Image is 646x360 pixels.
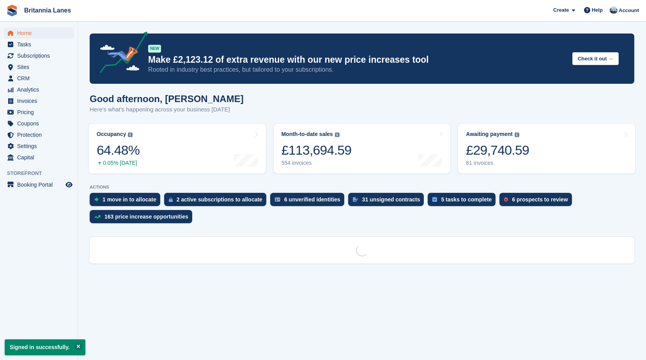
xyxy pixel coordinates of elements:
[610,6,618,14] img: John Millership
[97,160,140,166] div: 0.05% [DATE]
[572,52,619,65] button: Check it out →
[6,5,18,16] img: stora-icon-8386f47178a22dfd0bd8f6a31ec36ba5ce8667c1dd55bd0f319d3a0aa187defe.svg
[428,193,499,210] a: 5 tasks to complete
[97,131,126,138] div: Occupancy
[90,193,164,210] a: 1 move in to allocate
[17,129,64,140] span: Protection
[17,62,64,72] span: Sites
[177,196,262,203] div: 2 active subscriptions to allocate
[281,142,352,158] div: £113,694.59
[90,210,196,227] a: 163 price increase opportunities
[4,62,74,72] a: menu
[432,197,437,202] img: task-75834270c22a3079a89374b754ae025e5fb1db73e45f91037f5363f120a921f8.svg
[4,95,74,106] a: menu
[274,124,451,173] a: Month-to-date sales £113,694.59 554 invoices
[164,193,270,210] a: 2 active subscriptions to allocate
[7,169,78,177] span: Storefront
[4,179,74,190] a: menu
[619,7,639,14] span: Account
[499,193,575,210] a: 6 prospects to review
[4,28,74,39] a: menu
[4,152,74,163] a: menu
[17,107,64,118] span: Pricing
[4,107,74,118] a: menu
[348,193,428,210] a: 31 unsigned contracts
[17,39,64,50] span: Tasks
[17,84,64,95] span: Analytics
[94,197,99,202] img: move_ins_to_allocate_icon-fdf77a2bb77ea45bf5b3d319d69a93e2d87916cf1d5bf7949dd705db3b84f3ca.svg
[4,73,74,84] a: menu
[17,152,64,163] span: Capital
[21,4,74,17] a: Britannia Lanes
[90,105,244,114] p: Here's what's happening across your business [DATE]
[17,50,64,61] span: Subscriptions
[17,141,64,152] span: Settings
[97,142,140,158] div: 64.48%
[592,6,603,14] span: Help
[104,214,188,220] div: 163 price increase opportunities
[4,141,74,152] a: menu
[90,94,244,104] h1: Good afternoon, [PERSON_NAME]
[64,180,74,189] a: Preview store
[270,193,348,210] a: 6 unverified identities
[275,197,280,202] img: verify_identity-adf6edd0f0f0b5bbfe63781bf79b02c33cf7c696d77639b501bdc392416b5a36.svg
[90,185,634,190] p: ACTIONS
[353,197,358,202] img: contract_signature_icon-13c848040528278c33f63329250d36e43548de30e8caae1d1a13099fd9432cc5.svg
[335,132,340,137] img: icon-info-grey-7440780725fd019a000dd9b08b2336e03edf1995a4989e88bcd33f0948082b44.svg
[441,196,492,203] div: 5 tasks to complete
[4,84,74,95] a: menu
[512,196,568,203] div: 6 prospects to review
[4,50,74,61] a: menu
[466,142,529,158] div: £29,740.59
[148,45,161,53] div: NEW
[17,28,64,39] span: Home
[5,339,85,355] p: Signed in successfully.
[4,39,74,50] a: menu
[458,124,635,173] a: Awaiting payment £29,740.59 81 invoices
[466,160,529,166] div: 81 invoices
[103,196,156,203] div: 1 move in to allocate
[128,132,133,137] img: icon-info-grey-7440780725fd019a000dd9b08b2336e03edf1995a4989e88bcd33f0948082b44.svg
[17,73,64,84] span: CRM
[94,215,101,219] img: price_increase_opportunities-93ffe204e8149a01c8c9dc8f82e8f89637d9d84a8eef4429ea346261dce0b2c0.svg
[148,54,566,65] p: Make £2,123.12 of extra revenue with our new price increases tool
[281,160,352,166] div: 554 invoices
[466,131,513,138] div: Awaiting payment
[169,197,173,202] img: active_subscription_to_allocate_icon-d502201f5373d7db506a760aba3b589e785aa758c864c3986d89f69b8ff3...
[89,124,266,173] a: Occupancy 64.48% 0.05% [DATE]
[17,179,64,190] span: Booking Portal
[553,6,569,14] span: Create
[93,32,148,76] img: price-adjustments-announcement-icon-8257ccfd72463d97f412b2fc003d46551f7dbcb40ab6d574587a9cd5c0d94...
[504,197,508,202] img: prospect-51fa495bee0391a8d652442698ab0144808aea92771e9ea1ae160a38d050c398.svg
[4,129,74,140] a: menu
[4,118,74,129] a: menu
[515,132,519,137] img: icon-info-grey-7440780725fd019a000dd9b08b2336e03edf1995a4989e88bcd33f0948082b44.svg
[284,196,340,203] div: 6 unverified identities
[281,131,333,138] div: Month-to-date sales
[17,95,64,106] span: Invoices
[148,65,566,74] p: Rooted in industry best practices, but tailored to your subscriptions.
[362,196,420,203] div: 31 unsigned contracts
[17,118,64,129] span: Coupons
